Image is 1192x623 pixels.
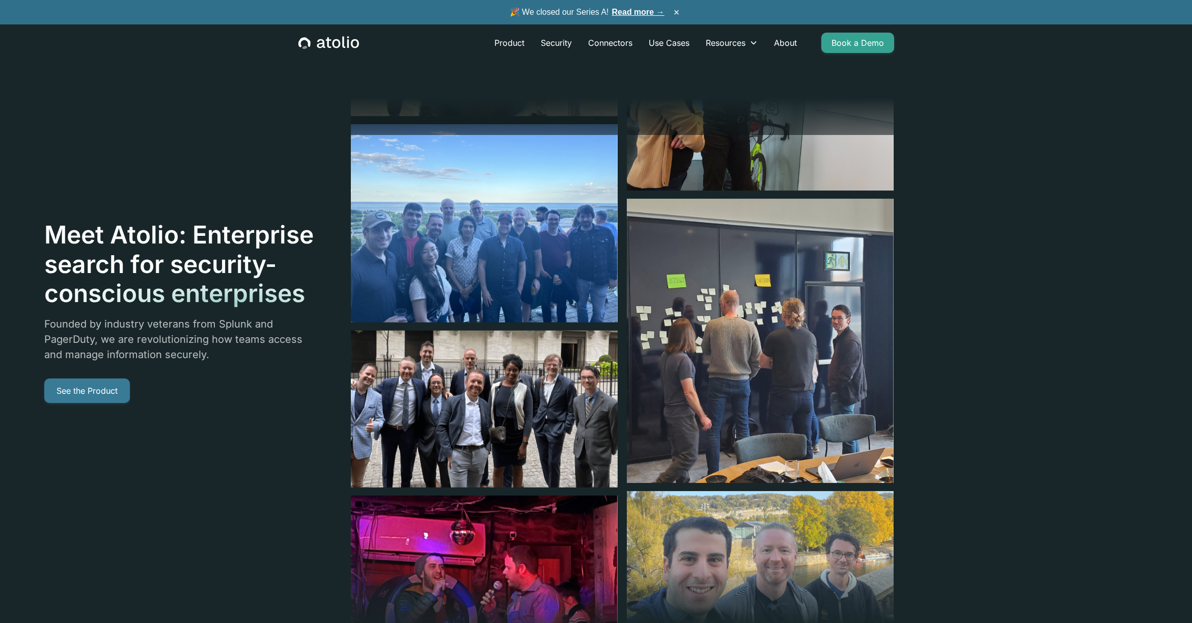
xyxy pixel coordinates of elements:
[612,8,664,16] a: Read more →
[698,33,766,53] div: Resources
[706,37,745,49] div: Resources
[671,7,683,18] button: ×
[627,199,894,483] img: image
[821,33,894,53] a: Book a Demo
[766,33,805,53] a: About
[351,124,618,322] img: image
[486,33,533,53] a: Product
[510,6,664,18] span: 🎉 We closed our Series A!
[533,33,580,53] a: Security
[44,378,130,403] a: See the Product
[298,36,359,49] a: home
[580,33,641,53] a: Connectors
[44,220,315,308] h1: Meet Atolio: Enterprise search for security-conscious enterprises
[641,33,698,53] a: Use Cases
[44,316,315,362] p: Founded by industry veterans from Splunk and PagerDuty, we are revolutionizing how teams access a...
[351,331,618,487] img: image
